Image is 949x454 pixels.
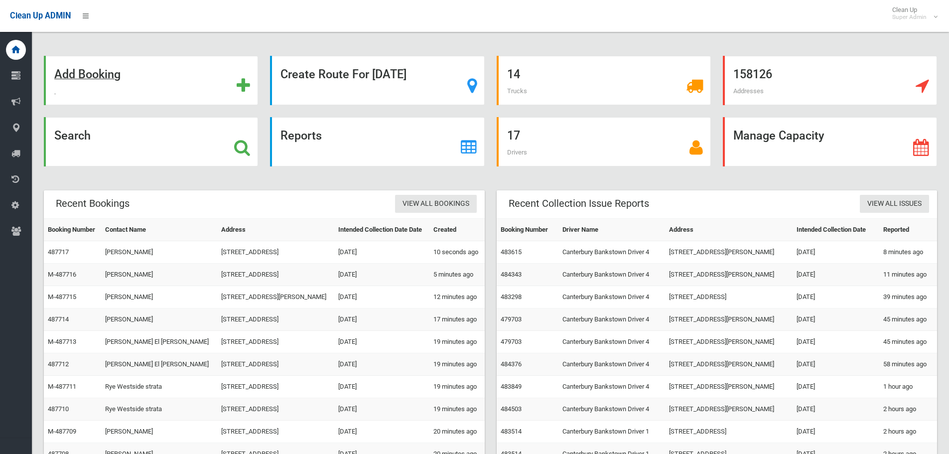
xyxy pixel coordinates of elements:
td: Rye Westside strata [101,398,217,421]
td: 19 minutes ago [429,353,484,376]
td: [STREET_ADDRESS] [217,308,335,331]
td: [STREET_ADDRESS] [217,376,335,398]
td: Canterbury Bankstown Driver 1 [558,421,665,443]
td: [DATE] [793,286,879,308]
td: [DATE] [334,331,429,353]
th: Booking Number [497,219,559,241]
th: Reported [879,219,937,241]
span: Drivers [507,149,527,156]
td: [PERSON_NAME] [101,421,217,443]
th: Created [429,219,484,241]
td: [STREET_ADDRESS] [217,421,335,443]
td: Canterbury Bankstown Driver 4 [558,353,665,376]
th: Booking Number [44,219,101,241]
a: 487710 [48,405,69,413]
span: Clean Up [887,6,937,21]
th: Address [217,219,335,241]
td: [DATE] [334,241,429,264]
td: [DATE] [334,421,429,443]
strong: Search [54,129,91,143]
td: Rye Westside strata [101,376,217,398]
span: Clean Up ADMIN [10,11,71,20]
a: 479703 [501,338,522,345]
a: 17 Drivers [497,117,711,166]
td: [STREET_ADDRESS][PERSON_NAME] [665,376,792,398]
td: [PERSON_NAME] [101,241,217,264]
td: 45 minutes ago [879,308,937,331]
td: Canterbury Bankstown Driver 4 [558,331,665,353]
a: 483849 [501,383,522,390]
a: M-487711 [48,383,76,390]
th: Address [665,219,792,241]
strong: Manage Capacity [733,129,824,143]
td: 5 minutes ago [429,264,484,286]
td: [DATE] [334,308,429,331]
td: [STREET_ADDRESS][PERSON_NAME] [665,398,792,421]
a: View All Issues [860,195,929,213]
td: [STREET_ADDRESS] [217,241,335,264]
td: [DATE] [334,376,429,398]
strong: 14 [507,67,520,81]
td: [DATE] [793,421,879,443]
td: [PERSON_NAME] [101,286,217,308]
td: [STREET_ADDRESS][PERSON_NAME] [665,241,792,264]
td: Canterbury Bankstown Driver 4 [558,241,665,264]
td: [STREET_ADDRESS] [665,286,792,308]
td: 19 minutes ago [429,398,484,421]
a: 487714 [48,315,69,323]
a: Add Booking [44,56,258,105]
a: 484343 [501,271,522,278]
td: [PERSON_NAME] [101,264,217,286]
a: 487712 [48,360,69,368]
td: 20 minutes ago [429,421,484,443]
strong: Create Route For [DATE] [280,67,407,81]
small: Super Admin [892,13,927,21]
td: 58 minutes ago [879,353,937,376]
td: [STREET_ADDRESS][PERSON_NAME] [665,264,792,286]
td: Canterbury Bankstown Driver 4 [558,264,665,286]
td: [STREET_ADDRESS] [217,353,335,376]
td: Canterbury Bankstown Driver 4 [558,376,665,398]
strong: 17 [507,129,520,143]
td: [DATE] [793,376,879,398]
td: [PERSON_NAME] El [PERSON_NAME] [101,353,217,376]
td: [STREET_ADDRESS][PERSON_NAME] [665,353,792,376]
td: 19 minutes ago [429,331,484,353]
td: [PERSON_NAME] El [PERSON_NAME] [101,331,217,353]
td: [STREET_ADDRESS] [665,421,792,443]
th: Intended Collection Date Date [334,219,429,241]
td: 1 hour ago [879,376,937,398]
td: 19 minutes ago [429,376,484,398]
td: [STREET_ADDRESS] [217,398,335,421]
td: [PERSON_NAME] [101,308,217,331]
td: 17 minutes ago [429,308,484,331]
td: [STREET_ADDRESS][PERSON_NAME] [665,308,792,331]
a: View All Bookings [395,195,477,213]
strong: Add Booking [54,67,121,81]
a: M-487715 [48,293,76,301]
a: 479703 [501,315,522,323]
td: [DATE] [793,308,879,331]
a: 483615 [501,248,522,256]
td: 12 minutes ago [429,286,484,308]
td: [DATE] [793,398,879,421]
strong: Reports [280,129,322,143]
a: M-487713 [48,338,76,345]
a: 158126 Addresses [723,56,937,105]
a: Manage Capacity [723,117,937,166]
a: 483298 [501,293,522,301]
td: Canterbury Bankstown Driver 4 [558,308,665,331]
header: Recent Collection Issue Reports [497,194,661,213]
a: Reports [270,117,484,166]
a: M-487716 [48,271,76,278]
td: [STREET_ADDRESS] [217,264,335,286]
span: Addresses [733,87,764,95]
td: [STREET_ADDRESS][PERSON_NAME] [665,331,792,353]
td: Canterbury Bankstown Driver 4 [558,398,665,421]
td: Canterbury Bankstown Driver 4 [558,286,665,308]
a: 14 Trucks [497,56,711,105]
a: M-487709 [48,428,76,435]
span: Trucks [507,87,527,95]
th: Driver Name [558,219,665,241]
td: [STREET_ADDRESS][PERSON_NAME] [217,286,335,308]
